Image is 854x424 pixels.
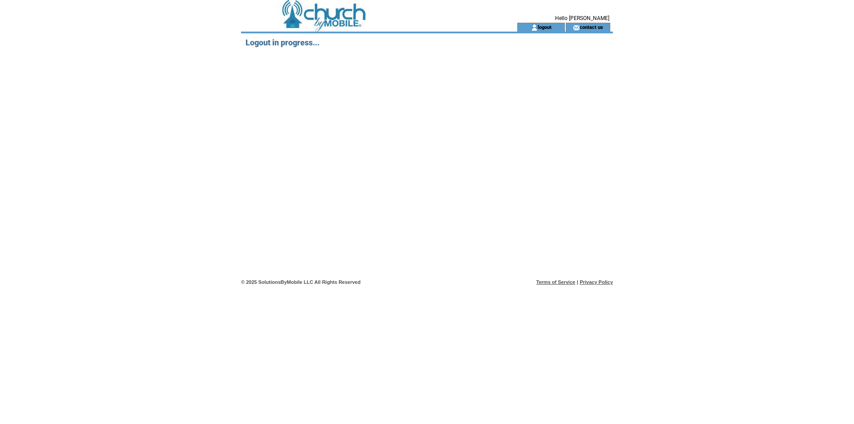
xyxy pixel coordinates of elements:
[531,24,538,31] img: account_icon.gif
[580,24,603,30] a: contact us
[555,15,609,21] span: Hello [PERSON_NAME]
[536,279,576,285] a: Terms of Service
[573,24,580,31] img: contact_us_icon.gif
[241,279,361,285] span: © 2025 SolutionsByMobile LLC All Rights Reserved
[577,279,578,285] span: |
[246,38,319,47] span: Logout in progress...
[538,24,552,30] a: logout
[580,279,613,285] a: Privacy Policy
